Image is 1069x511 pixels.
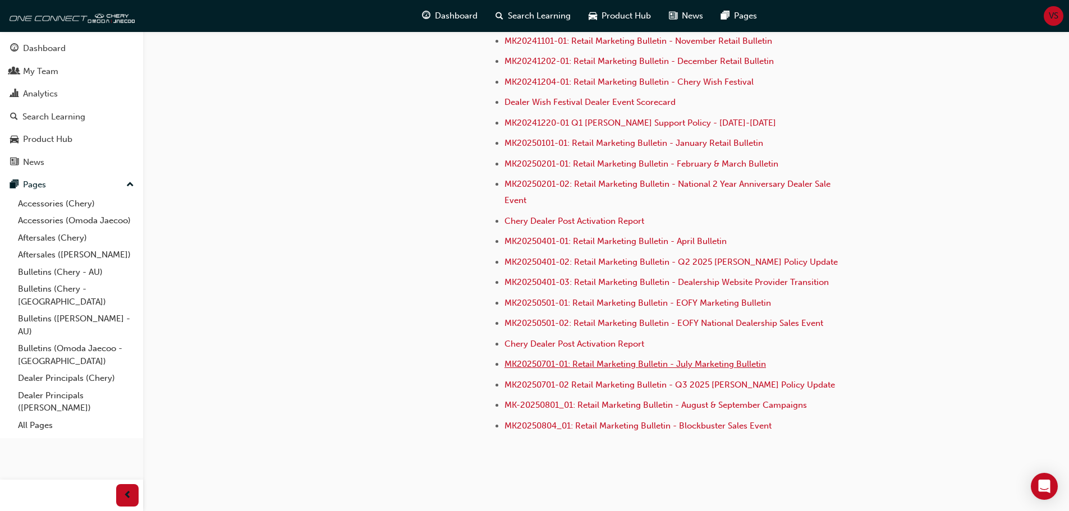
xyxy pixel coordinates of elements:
div: My Team [23,65,58,78]
a: Accessories (Chery) [13,195,139,213]
a: MK-20250801_01: Retail Marketing Bulletin - August & September Campaigns [504,400,807,410]
span: news-icon [669,9,677,23]
a: Product Hub [4,129,139,150]
a: MK20241101-01: Retail Marketing Bulletin - November Retail Bulletin [504,36,772,46]
a: MK20250501-02: Retail Marketing Bulletin - EOFY National Dealership Sales Event [504,318,823,328]
span: car-icon [10,135,19,145]
a: Bulletins ([PERSON_NAME] - AU) [13,310,139,340]
span: search-icon [10,112,18,122]
a: MK20250101-01: Retail Marketing Bulletin - January Retail Bulletin [504,138,763,148]
div: Product Hub [23,133,72,146]
a: MK20250701-01: Retail Marketing Bulletin - July Marketing Bulletin [504,359,766,369]
div: Pages [23,178,46,191]
a: guage-iconDashboard [413,4,487,27]
a: All Pages [13,417,139,434]
span: Dashboard [435,10,478,22]
a: MK20250201-01: Retail Marketing Bulletin - February & March Bulletin [504,159,778,169]
a: News [4,152,139,173]
a: Accessories (Omoda Jaecoo) [13,212,139,229]
a: pages-iconPages [712,4,766,27]
button: DashboardMy TeamAnalyticsSearch LearningProduct HubNews [4,36,139,174]
div: Search Learning [22,111,85,123]
a: MK20250401-03: Retail Marketing Bulletin - Dealership Website Provider Transition [504,277,829,287]
button: VS [1044,6,1063,26]
a: My Team [4,61,139,82]
span: news-icon [10,158,19,168]
a: Dealer Wish Festival Dealer Event Scorecard [504,97,676,107]
button: Pages [4,174,139,195]
a: MK20250401-02: Retail Marketing Bulletin - Q2 2025 [PERSON_NAME] Policy Update [504,257,838,267]
img: oneconnect [6,4,135,27]
span: people-icon [10,67,19,77]
a: Bulletins (Chery - [GEOGRAPHIC_DATA]) [13,280,139,310]
span: Product Hub [602,10,651,22]
a: MK20241204-01: Retail Marketing Bulletin - Chery Wish Festival [504,77,754,87]
a: MK20250401-01: Retail Marketing Bulletin - April Bulletin [504,236,727,246]
span: search-icon [495,9,503,23]
a: MK20250501-01: Retail Marketing Bulletin - EOFY Marketing Bulletin [504,298,771,308]
span: Search Learning [508,10,571,22]
a: MK20241220-01 Q1 [PERSON_NAME] Support Policy - [DATE]-[DATE] [504,118,776,128]
a: Dealer Principals (Chery) [13,370,139,387]
a: search-iconSearch Learning [487,4,580,27]
div: Dashboard [23,42,66,55]
span: News [682,10,703,22]
span: car-icon [589,9,597,23]
a: Aftersales ([PERSON_NAME]) [13,246,139,264]
a: news-iconNews [660,4,712,27]
span: up-icon [126,178,134,192]
span: Pages [734,10,757,22]
a: Bulletins (Chery - AU) [13,264,139,281]
a: Chery Dealer Post Activation Report [504,216,644,226]
a: Aftersales (Chery) [13,229,139,247]
a: Dashboard [4,38,139,59]
a: Analytics [4,84,139,104]
a: Dealer Principals ([PERSON_NAME]) [13,387,139,417]
div: Analytics [23,88,58,100]
a: MK20241202-01: Retail Marketing Bulletin - December Retail Bulletin [504,56,774,66]
a: MK20250804_01: Retail Marketing Bulletin - Blockbuster Sales Event [504,421,772,431]
span: guage-icon [422,9,430,23]
a: MK20250201-02: Retail Marketing Bulletin - National 2 Year Anniversary Dealer Sale Event [504,179,833,205]
span: guage-icon [10,44,19,54]
a: Chery Dealer Post Activation Report [504,339,644,349]
span: chart-icon [10,89,19,99]
span: VS [1049,10,1058,22]
div: News [23,156,44,169]
a: MK20250701-02 Retail Marketing Bulletin - Q3 2025 [PERSON_NAME] Policy Update [504,380,835,390]
span: pages-icon [721,9,730,23]
span: prev-icon [123,489,132,503]
a: Bulletins (Omoda Jaecoo - [GEOGRAPHIC_DATA]) [13,340,139,370]
div: Open Intercom Messenger [1031,473,1058,500]
a: car-iconProduct Hub [580,4,660,27]
a: Search Learning [4,107,139,127]
span: pages-icon [10,180,19,190]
